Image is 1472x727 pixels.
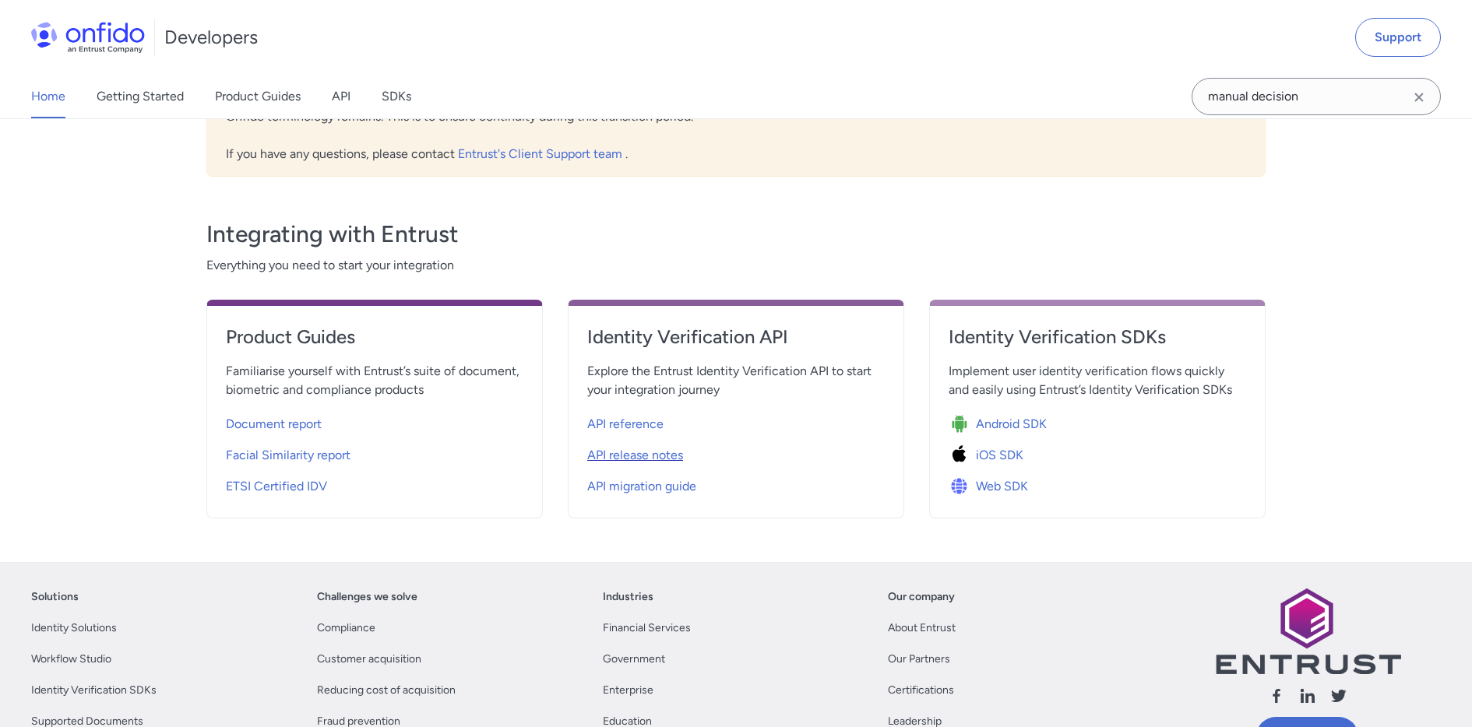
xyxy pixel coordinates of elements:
[226,362,523,399] span: Familiarise yourself with Entrust’s suite of document, biometric and compliance products
[31,650,111,669] a: Workflow Studio
[226,415,322,434] span: Document report
[382,75,411,118] a: SDKs
[587,468,885,499] a: API migration guide
[949,325,1246,362] a: Identity Verification SDKs
[1329,687,1348,711] a: Follow us X (Twitter)
[226,446,350,465] span: Facial Similarity report
[1298,687,1317,705] svg: Follow us linkedin
[1267,687,1286,705] svg: Follow us facebook
[1192,78,1441,115] input: Onfido search input field
[587,446,683,465] span: API release notes
[31,588,79,606] a: Solutions
[976,415,1047,434] span: Android SDK
[1214,588,1401,674] img: Entrust logo
[1298,687,1317,711] a: Follow us linkedin
[458,146,625,161] a: Entrust's Client Support team
[603,650,665,669] a: Government
[976,446,1023,465] span: iOS SDK
[31,22,145,53] img: Onfido Logo
[888,681,954,700] a: Certifications
[317,650,421,669] a: Customer acquisition
[587,437,885,468] a: API release notes
[206,256,1266,275] span: Everything you need to start your integration
[1267,687,1286,711] a: Follow us facebook
[1410,88,1428,107] svg: Clear search field button
[587,415,664,434] span: API reference
[888,650,950,669] a: Our Partners
[949,406,1246,437] a: Icon Android SDKAndroid SDK
[888,619,956,637] a: About Entrust
[949,413,976,435] img: Icon Android SDK
[226,437,523,468] a: Facial Similarity report
[949,476,976,497] img: Icon Web SDK
[1355,18,1441,57] a: Support
[976,477,1028,496] span: Web SDK
[949,468,1246,499] a: Icon Web SDKWeb SDK
[587,325,885,349] h4: Identity Verification API
[226,325,523,362] a: Product Guides
[164,25,258,50] h1: Developers
[603,619,691,637] a: Financial Services
[603,588,653,606] a: Industries
[949,437,1246,468] a: Icon iOS SDKiOS SDK
[949,362,1246,399] span: Implement user identity verification flows quickly and easily using Entrust’s Identity Verificati...
[317,619,375,637] a: Compliance
[206,219,1266,250] h3: Integrating with Entrust
[31,75,65,118] a: Home
[587,362,885,399] span: Explore the Entrust Identity Verification API to start your integration journey
[97,75,184,118] a: Getting Started
[226,406,523,437] a: Document report
[587,325,885,362] a: Identity Verification API
[317,588,417,606] a: Challenges we solve
[587,406,885,437] a: API reference
[949,444,976,466] img: Icon iOS SDK
[226,468,523,499] a: ETSI Certified IDV
[888,588,955,606] a: Our company
[603,681,653,700] a: Enterprise
[31,681,157,700] a: Identity Verification SDKs
[1329,687,1348,705] svg: Follow us X (Twitter)
[587,477,696,496] span: API migration guide
[332,75,350,118] a: API
[31,619,117,637] a: Identity Solutions
[949,325,1246,349] h4: Identity Verification SDKs
[226,325,523,349] h4: Product Guides
[317,681,456,700] a: Reducing cost of acquisition
[226,477,327,496] span: ETSI Certified IDV
[215,75,301,118] a: Product Guides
